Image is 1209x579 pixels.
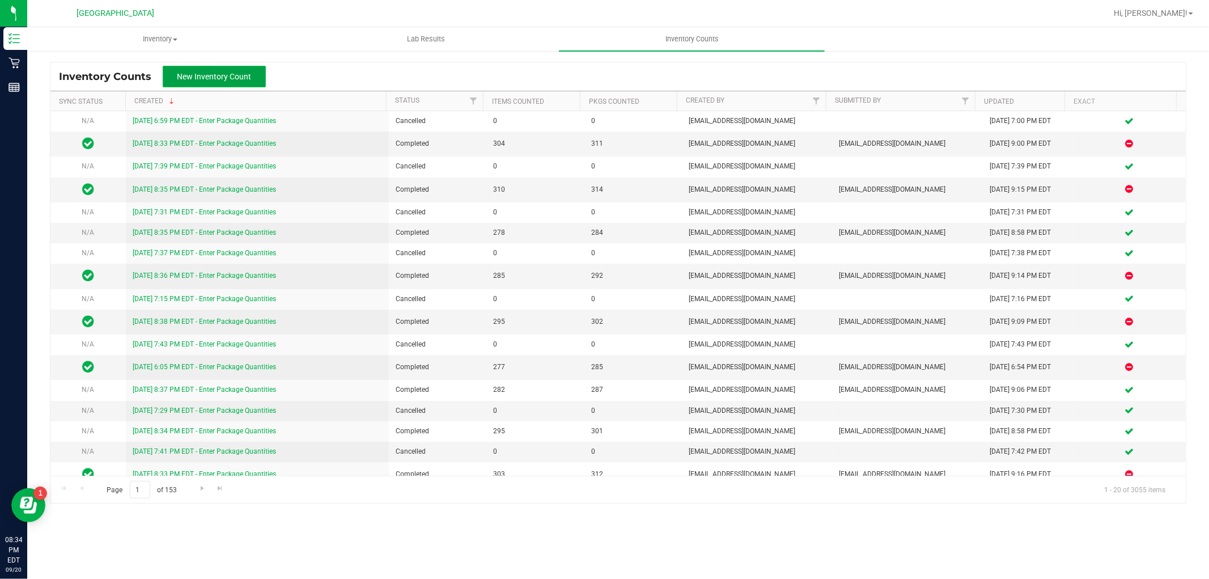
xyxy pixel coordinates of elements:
[689,426,825,437] span: [EMAIL_ADDRESS][DOMAIN_NAME]
[689,339,825,350] span: [EMAIL_ADDRESS][DOMAIN_NAME]
[1064,91,1176,111] th: Exact
[591,227,675,238] span: 284
[984,98,1014,105] a: Updated
[82,427,94,435] span: N/A
[133,117,276,125] a: [DATE] 6:59 PM EDT - Enter Package Quantities
[28,34,292,44] span: Inventory
[396,227,480,238] span: Completed
[82,249,94,257] span: N/A
[82,386,94,394] span: N/A
[686,96,724,104] a: Created By
[396,469,480,480] span: Completed
[133,407,276,415] a: [DATE] 7:29 PM EDT - Enter Package Quantities
[493,116,577,126] span: 0
[396,116,480,126] span: Cancelled
[591,446,675,457] span: 0
[591,362,675,373] span: 285
[493,294,577,305] span: 0
[82,162,94,170] span: N/A
[27,27,293,51] a: Inventory
[591,161,675,172] span: 0
[82,136,94,151] span: In Sync
[133,386,276,394] a: [DATE] 8:37 PM EDT - Enter Package Quantities
[990,362,1066,373] div: [DATE] 6:54 PM EDT
[33,487,47,500] iframe: Resource center unread badge
[807,91,826,111] a: Filter
[82,447,94,455] span: N/A
[689,384,825,395] span: [EMAIL_ADDRESS][DOMAIN_NAME]
[493,227,577,238] span: 278
[293,27,559,51] a: Lab Results
[493,405,577,416] span: 0
[591,184,675,195] span: 314
[990,161,1066,172] div: [DATE] 7:39 PM EDT
[990,248,1066,259] div: [DATE] 7:38 PM EDT
[493,469,577,480] span: 303
[591,384,675,395] span: 287
[133,229,276,236] a: [DATE] 8:35 PM EDT - Enter Package Quantities
[591,405,675,416] span: 0
[689,446,825,457] span: [EMAIL_ADDRESS][DOMAIN_NAME]
[689,405,825,416] span: [EMAIL_ADDRESS][DOMAIN_NAME]
[839,138,976,149] span: [EMAIL_ADDRESS][DOMAIN_NAME]
[493,446,577,457] span: 0
[591,116,675,126] span: 0
[82,407,94,415] span: N/A
[59,98,103,105] a: Sync Status
[212,481,228,496] a: Go to the last page
[990,227,1066,238] div: [DATE] 8:58 PM EDT
[11,488,45,522] iframe: Resource center
[990,316,1066,327] div: [DATE] 9:09 PM EDT
[591,294,675,305] span: 0
[689,294,825,305] span: [EMAIL_ADDRESS][DOMAIN_NAME]
[82,117,94,125] span: N/A
[591,316,675,327] span: 302
[133,208,276,216] a: [DATE] 7:31 PM EDT - Enter Package Quantities
[396,405,480,416] span: Cancelled
[589,98,639,105] a: Pkgs Counted
[396,362,480,373] span: Completed
[990,116,1066,126] div: [DATE] 7:00 PM EDT
[650,34,734,44] span: Inventory Counts
[493,207,577,218] span: 0
[493,339,577,350] span: 0
[396,426,480,437] span: Completed
[9,57,20,69] inline-svg: Retail
[689,316,825,327] span: [EMAIL_ADDRESS][DOMAIN_NAME]
[689,227,825,238] span: [EMAIL_ADDRESS][DOMAIN_NAME]
[839,316,976,327] span: [EMAIL_ADDRESS][DOMAIN_NAME]
[591,271,675,281] span: 292
[956,91,975,111] a: Filter
[133,249,276,257] a: [DATE] 7:37 PM EDT - Enter Package Quantities
[133,427,276,435] a: [DATE] 8:34 PM EDT - Enter Package Quantities
[689,362,825,373] span: [EMAIL_ADDRESS][DOMAIN_NAME]
[591,426,675,437] span: 301
[396,446,480,457] span: Cancelled
[689,184,825,195] span: [EMAIL_ADDRESS][DOMAIN_NAME]
[396,271,480,281] span: Completed
[395,96,419,104] a: Status
[464,91,483,111] a: Filter
[133,272,276,280] a: [DATE] 8:36 PM EDT - Enter Package Quantities
[82,268,94,284] span: In Sync
[839,384,976,395] span: [EMAIL_ADDRESS][DOMAIN_NAME]
[82,181,94,197] span: In Sync
[591,138,675,149] span: 311
[591,248,675,259] span: 0
[59,70,163,83] span: Inventory Counts
[396,316,480,327] span: Completed
[990,384,1066,395] div: [DATE] 9:06 PM EDT
[133,470,276,478] a: [DATE] 8:33 PM EDT - Enter Package Quantities
[493,184,577,195] span: 310
[82,340,94,348] span: N/A
[689,161,825,172] span: [EMAIL_ADDRESS][DOMAIN_NAME]
[133,340,276,348] a: [DATE] 7:43 PM EDT - Enter Package Quantities
[82,314,94,329] span: In Sync
[689,116,825,126] span: [EMAIL_ADDRESS][DOMAIN_NAME]
[493,426,577,437] span: 295
[493,138,577,149] span: 304
[492,98,544,105] a: Items Counted
[9,33,20,44] inline-svg: Inventory
[82,208,94,216] span: N/A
